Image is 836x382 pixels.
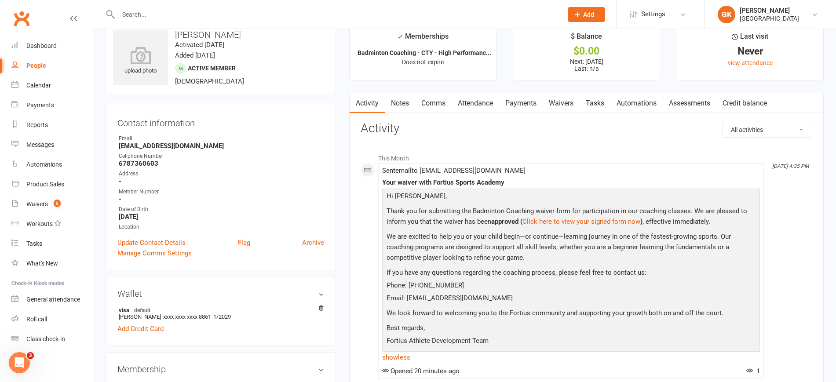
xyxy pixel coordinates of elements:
p: If you have any questions regarding the coaching process, please feel free to contact us: [384,267,758,280]
a: Messages [11,135,93,155]
div: Email [119,135,324,143]
p: Thank you for submitting the Badminton Coaching waiver form for participation in our coaching cla... [384,206,758,229]
span: Active member [188,65,236,72]
a: Workouts [11,214,93,234]
a: Automations [610,93,663,113]
span: Sent email to [EMAIL_ADDRESS][DOMAIN_NAME] [382,167,526,175]
p: Phone: [PHONE_NUMBER] [384,280,758,293]
div: Automations [26,161,62,168]
strong: - [119,178,324,186]
span: default [131,306,153,313]
h3: Wallet [117,289,324,298]
div: General attendance [26,296,80,303]
a: Update Contact Details [117,237,186,248]
div: People [26,62,46,69]
div: GK [718,6,735,23]
div: Product Sales [26,181,64,188]
div: Never [685,47,815,56]
span: [DEMOGRAPHIC_DATA] [175,77,244,85]
a: Comms [415,93,452,113]
strong: Badminton Coaching - CTY - High Performanc... [358,49,491,56]
span: 5 [54,200,61,207]
a: Flag [238,237,250,248]
div: Dashboard [26,42,57,49]
a: Waivers 5 [11,194,93,214]
strong: [DATE] [119,213,324,221]
a: Activity [350,93,385,113]
strong: [EMAIL_ADDRESS][DOMAIN_NAME] [119,142,324,150]
p: Email: [EMAIL_ADDRESS][DOMAIN_NAME] [384,293,758,306]
span: 1 [746,367,760,375]
a: What's New [11,254,93,273]
div: Roll call [26,316,47,323]
span: 1/2029 [213,313,231,320]
div: Memberships [397,31,449,47]
a: Reports [11,115,93,135]
p: We look forward to welcoming you to the Fortius community and supporting your growth both on and ... [384,308,758,320]
div: $ Balance [571,31,602,47]
a: Credit balance [716,93,773,113]
li: [PERSON_NAME] [117,305,324,321]
a: Payments [11,95,93,115]
p: Fortius Athlete Development Team [384,335,758,348]
p: Next: [DATE] Last: n/a [521,58,651,72]
span: xxxx xxxx xxxx 8861 [163,313,211,320]
span: Opened 20 minutes ago [382,367,460,375]
div: Waivers [26,200,48,207]
div: Workouts [26,220,53,227]
div: upload photo [113,47,168,76]
div: Member Number [119,188,324,196]
a: Automations [11,155,93,175]
div: Location [119,223,324,231]
h3: [PERSON_NAME] [113,30,329,40]
div: Class check-in [26,335,65,342]
a: Tasks [580,93,610,113]
button: Add [568,7,605,22]
a: Calendar [11,76,93,95]
span: Does not expire [402,58,444,65]
span: ) [640,218,643,226]
div: $0.00 [521,47,651,56]
a: General attendance kiosk mode [11,290,93,309]
p: Hi [PERSON_NAME], [384,191,758,204]
a: Manage Comms Settings [117,248,192,258]
div: Last visit [732,31,768,47]
a: Roll call [11,309,93,329]
div: Date of Birth [119,205,324,214]
p: Best regards, [384,323,758,335]
div: Cellphone Number [119,152,324,160]
div: Tasks [26,240,42,247]
span: Settings [641,4,665,24]
a: Waivers [543,93,580,113]
a: Class kiosk mode [11,329,93,349]
a: view attendance [728,59,773,66]
a: show less [382,351,760,364]
span: 3 [27,352,34,359]
div: Messages [26,141,54,148]
input: Search... [116,8,556,21]
div: Calendar [26,82,51,89]
span: Add [583,11,594,18]
h3: Contact information [117,115,324,128]
li: This Month [361,149,812,163]
a: Notes [385,93,415,113]
i: ✓ [397,33,403,41]
a: Tasks [11,234,93,254]
a: Payments [499,93,543,113]
strong: - [119,195,324,203]
div: [PERSON_NAME] [740,7,799,15]
div: [GEOGRAPHIC_DATA] [740,15,799,22]
span: approved ( [491,218,522,226]
h3: Membership [117,364,324,374]
a: Dashboard [11,36,93,56]
a: Add Credit Card [117,324,164,334]
div: Your waiver with Fortius Sports Academy [382,179,760,186]
strong: visa [119,306,320,313]
iframe: Intercom live chat [9,352,30,373]
time: Added [DATE] [175,51,215,59]
div: What's New [26,260,58,267]
a: Clubworx [11,7,33,29]
a: Attendance [452,93,499,113]
strong: 6787360603 [119,160,324,167]
div: Reports [26,121,48,128]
